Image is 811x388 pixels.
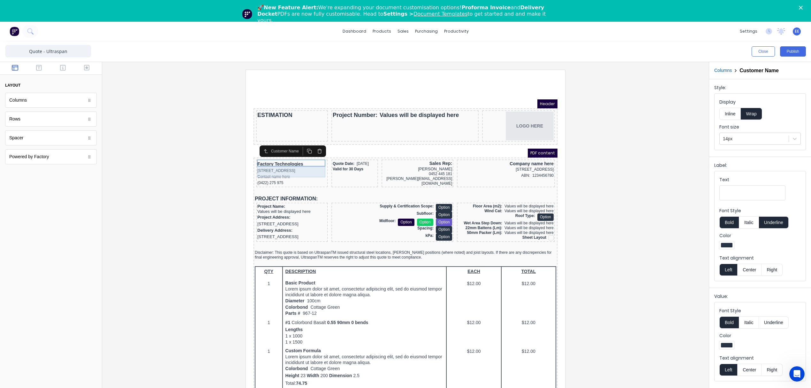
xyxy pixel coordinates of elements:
[719,108,741,120] button: Inline
[129,99,199,108] div: [PERSON_NAME][EMAIL_ADDRESS][DOMAIN_NAME]
[205,148,300,153] div: 22mm Battens (Lm):Values will be displayed here
[4,83,73,90] div: Factory Technologies
[1,173,303,182] div: Disclaimer: This quote is based on UltraspanTM issued structural steel locations, [PERSON_NAME] p...
[205,143,300,148] div: Wet Area Step Down:Values will be displayed here
[412,27,441,36] div: purchasing
[5,149,97,164] div: Powered by Factory
[741,108,762,120] button: Wrap
[284,22,304,31] span: Header
[369,27,394,36] div: products
[9,116,20,122] div: Rows
[205,158,300,163] div: Sheet Layout
[79,148,199,156] div: Spacing:Option
[719,332,801,339] label: Color
[205,95,300,101] div: ABN:1234456780
[4,102,73,108] div: (0422) 275 975
[5,93,97,108] div: Columns
[1,118,303,124] div: PROJECT INFORMATION:
[461,4,511,11] b: Proforma Invoice
[5,130,97,145] div: Spacer
[205,89,300,95] div: [STREET_ADDRESS]
[413,11,467,17] a: Document Templates
[205,131,300,136] div: Wind Cat:Values will be displayed here
[264,4,318,11] b: New Feature Alert:
[18,71,48,76] div: Customer Name
[719,99,801,105] label: Display
[10,27,19,36] img: Factory
[739,316,759,329] button: Italic
[79,34,224,41] div: Project Number:Values will be displayed here
[257,4,544,17] b: Delivery Docket
[5,45,91,58] input: Enter template name here
[752,46,775,57] button: Close
[759,316,789,329] button: Underline
[129,83,199,89] div: Sales Rep:
[719,216,739,229] button: Bold
[230,34,300,63] div: LOGO HERE
[719,207,801,214] label: Font Style
[129,89,199,94] div: [PERSON_NAME]
[719,264,737,276] button: Left
[714,84,806,93] div: Style:
[719,124,801,130] label: Font size
[9,153,49,160] div: Powered by Factory
[1,124,303,166] div: Project Name:Values will be displayed hereProject Address:[STREET_ADDRESS]Delivery Address:[STREE...
[5,112,97,127] div: Rows
[4,90,73,96] div: [STREET_ADDRESS]
[339,27,369,36] a: dashboard
[714,162,806,171] div: Label:
[762,364,783,376] button: Right
[795,28,799,34] span: EE
[5,80,97,91] button: layout
[51,69,61,78] button: Duplicate
[719,176,785,185] div: Text
[759,216,789,229] button: Underline
[4,34,73,41] div: ESTIMATION
[719,316,739,329] button: Bold
[9,97,27,104] div: Columns
[9,135,23,141] div: Spacer
[383,11,467,17] b: Settings >
[737,264,762,276] button: Center
[737,27,761,36] div: settings
[274,71,304,80] span: PDF content
[739,216,759,229] button: Italic
[719,307,801,314] label: Font Style
[205,136,300,143] div: Roof Type:Option
[737,364,762,376] button: Center
[739,67,779,74] h2: Customer Name
[4,126,73,137] div: Project Name:Values will be displayed here
[7,69,18,78] button: Select parent
[1,32,303,66] div: ESTIMATIONProject Number:Values will be displayed hereLOGO HERE
[1,81,303,112] div: Factory Technologies[STREET_ADDRESS]Contact name here(0422) 275 975Quote Date:[DATE]Valid for 30 ...
[714,293,806,302] div: Value:
[205,153,300,158] div: 50mm Packer (Lm):Values will be displayed here
[780,46,806,57] button: Publish
[205,83,300,89] div: Company name here
[719,232,801,239] label: Color
[5,82,20,88] div: layout
[61,69,71,78] button: Delete
[79,126,199,134] div: Supply & Certification Scope:Option
[441,27,472,36] div: productivity
[719,355,801,361] label: Text alignment
[205,126,300,131] div: Floor Area (m2):Values will be displayed here
[79,89,123,94] div: Valid for 30 Days
[4,150,73,163] div: Delivery Address:[STREET_ADDRESS]
[762,264,783,276] button: Right
[714,67,732,74] button: Columns
[719,185,785,200] input: Text
[799,6,805,10] div: Close
[79,156,199,163] div: kPa:Option
[79,83,123,89] div: Quote Date:[DATE]
[4,96,73,102] div: Contact name here
[789,366,805,382] iframe: Intercom live chat
[719,364,737,376] button: Left
[394,27,412,36] div: sales
[4,136,73,150] div: Project Address:[STREET_ADDRESS]
[79,134,199,141] div: Subfloor:Option
[257,4,559,24] div: 🚀 We're expanding your document customisation options! and PDFs are now fully customisable. Head ...
[129,94,199,99] div: 0452 445 181
[719,255,801,261] label: Text alignment
[242,9,252,19] img: Profile image for Team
